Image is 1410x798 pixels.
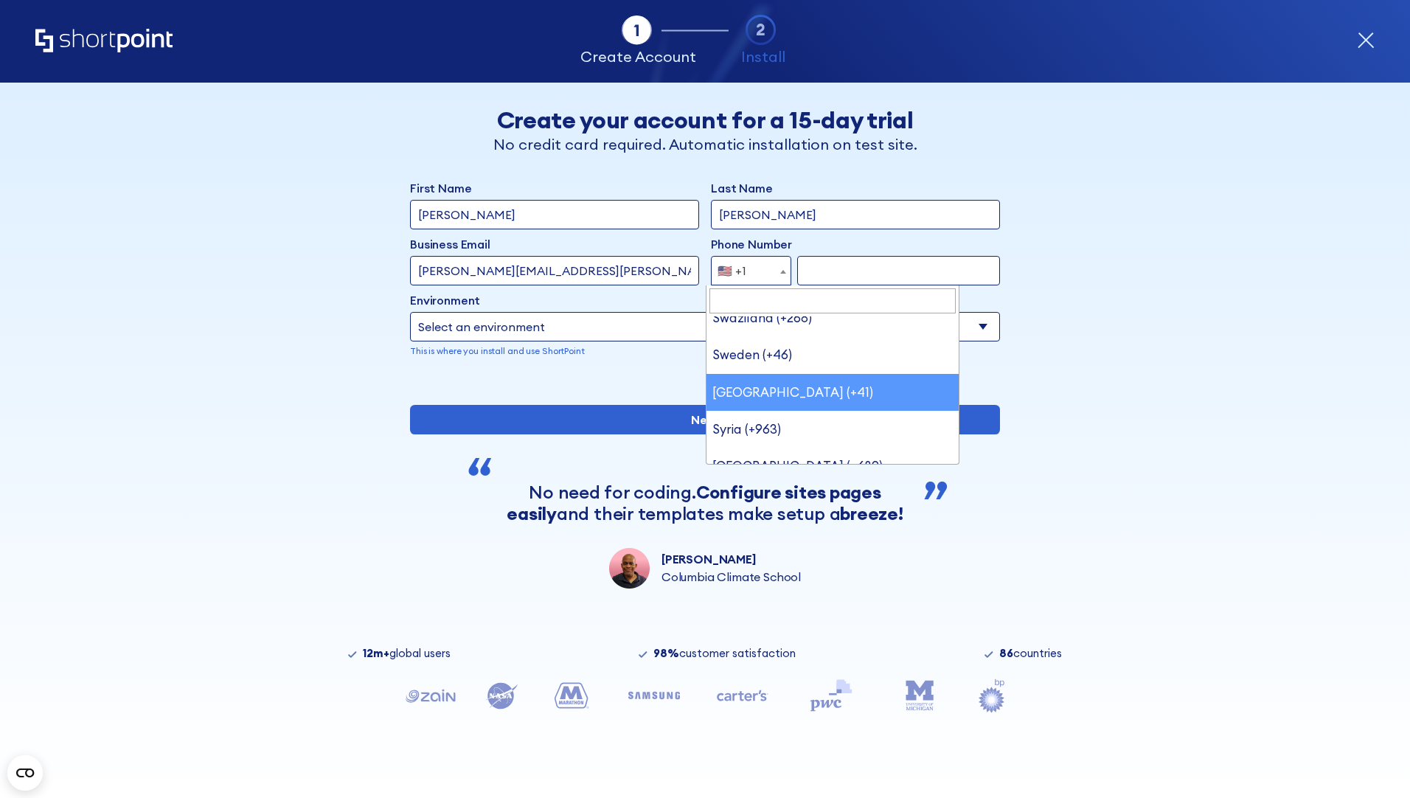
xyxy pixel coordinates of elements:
[706,411,959,448] li: Syria (+963)
[706,374,959,411] li: [GEOGRAPHIC_DATA] (+41)
[706,337,959,374] li: Sweden (+46)
[7,755,43,791] button: Open CMP widget
[709,288,956,313] input: Search
[706,300,959,337] li: Swaziland (+268)
[706,448,959,485] li: [GEOGRAPHIC_DATA] (+689)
